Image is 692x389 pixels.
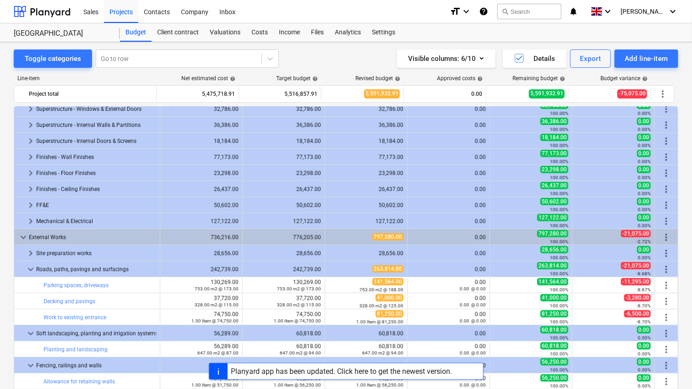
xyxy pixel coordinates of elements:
[25,136,36,147] span: keyboard_arrow_right
[329,122,403,128] div: 36,386.00
[411,154,486,160] div: 0.00
[537,278,568,285] span: 141,564.00
[246,122,321,128] div: 36,386.00
[36,134,156,148] div: Superstructure - Internal Doors & Screens
[231,367,452,376] div: Planyard app has been updated. Click here to get the newest version.
[25,168,36,179] span: keyboard_arrow_right
[18,232,29,243] span: keyboard_arrow_down
[638,335,651,340] small: 0.00%
[329,23,366,42] a: Analytics
[661,312,672,323] span: More actions
[637,303,651,308] small: -8.70%
[164,250,239,257] div: 28,656.00
[152,23,204,42] div: Client contract
[540,198,568,205] span: 50,602.00
[164,234,239,241] div: 736,216.00
[366,23,401,42] a: Settings
[36,326,156,341] div: Soft landscaping, planting and irrigation systems
[246,362,321,369] div: 56,250.00
[120,23,152,42] a: Budget
[164,375,239,388] div: 51,750.00
[460,318,486,323] small: 0.00 @ 0.00
[246,266,321,273] div: 242,739.00
[329,343,403,356] div: 60,818.00
[615,49,678,68] button: Add line-item
[540,150,568,157] span: 77,173.00
[638,351,651,356] small: 0.00%
[550,207,568,212] small: 100.00%
[360,303,403,308] small: 328.00 m2 @ 125.00
[550,351,568,356] small: 100.00%
[277,302,321,307] small: 328.00 m2 @ 115.00
[164,202,239,208] div: 50,602.00
[246,202,321,208] div: 50,602.00
[164,295,239,308] div: 37,720.00
[164,311,239,324] div: 74,750.00
[580,53,601,65] div: Export
[475,76,483,82] span: help
[274,318,321,323] small: 1.00 Item @ 74,750.00
[25,184,36,195] span: keyboard_arrow_right
[550,159,568,164] small: 100.00%
[537,214,568,221] span: 127,122.00
[36,198,156,213] div: FF&E
[657,88,668,99] span: More actions
[661,136,672,147] span: More actions
[246,218,321,225] div: 127,122.00
[637,271,651,276] small: -8.68%
[25,216,36,227] span: keyboard_arrow_right
[181,75,235,82] div: Net estimated cost
[372,265,403,273] span: 263,814.00
[661,168,672,179] span: More actions
[25,53,81,65] div: Toggle categories
[364,89,400,98] span: 5,591,932.91
[540,342,568,350] span: 60,818.00
[372,278,403,285] span: 141,564.00
[274,383,321,388] small: 1.00 Item @ 56,250.00
[600,75,648,82] div: Budget variance
[411,362,486,369] div: 0.00
[540,246,568,253] span: 28,656.00
[540,294,568,301] span: 41,000.00
[329,218,403,225] div: 127,122.00
[638,143,651,148] small: 0.00%
[637,182,651,189] span: 0.00
[360,287,403,292] small: 753.00 m2 @ 188.00
[246,311,321,324] div: 74,750.00
[36,166,156,181] div: Finishes - Floor Finishes
[36,262,156,277] div: Roads, paths, pavings and surfacings
[661,264,672,275] span: More actions
[44,378,115,385] a: Allowance for retaining walls
[638,111,651,116] small: 0.00%
[164,343,239,356] div: 56,289.00
[411,279,486,292] div: 0.00
[25,104,36,115] span: keyboard_arrow_right
[195,286,239,291] small: 753.00 m2 @ 173.00
[164,154,239,160] div: 77,173.00
[411,266,486,273] div: 0.00
[411,138,486,144] div: 0.00
[329,186,403,192] div: 26,437.00
[204,23,246,42] a: Valuations
[637,239,651,244] small: -2.72%
[29,87,153,101] div: Project total
[329,375,403,388] div: 56,250.00
[191,383,239,388] small: 1.00 Item @ 51,750.00
[460,351,486,356] small: 0.00 @ 0.00
[44,314,106,321] a: Work to existing entrance
[638,207,651,212] small: 0.00%
[273,23,305,42] a: Income
[164,279,239,292] div: 130,269.00
[44,346,108,353] a: Planting and landscaping
[661,232,672,243] span: More actions
[376,310,403,318] span: 81,250.00
[540,358,568,366] span: 56,250.00
[550,175,568,180] small: 100.00%
[637,118,651,125] span: 0.00
[246,375,321,388] div: 56,250.00
[411,234,486,241] div: 0.00
[411,186,486,192] div: 0.00
[617,89,647,98] span: -75,075.00
[570,49,611,68] button: Export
